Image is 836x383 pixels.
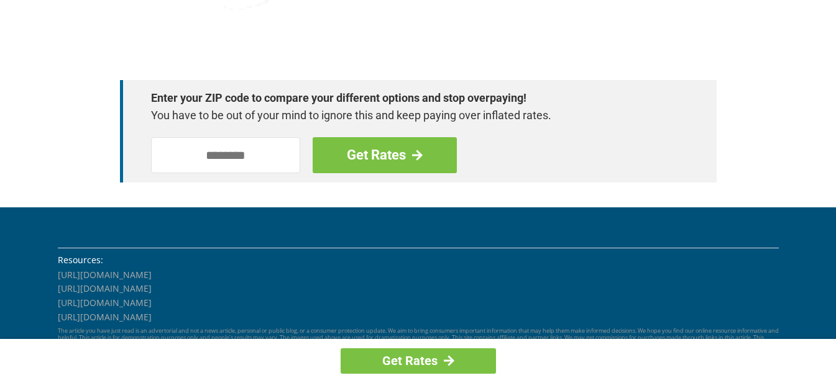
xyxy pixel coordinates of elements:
strong: Enter your ZIP code to compare your different options and stop overpaying! [151,89,673,107]
li: Resources: [58,253,779,267]
a: Get Rates [341,348,496,374]
a: [URL][DOMAIN_NAME] [58,311,152,323]
a: [URL][DOMAIN_NAME] [58,269,152,281]
a: [URL][DOMAIN_NAME] [58,282,152,294]
a: Get Rates [313,137,457,173]
a: [URL][DOMAIN_NAME] [58,297,152,309]
p: You have to be out of your mind to ignore this and keep paying over inflated rates. [151,107,673,124]
p: The article you have just read is an advertorial and not a news article, personal or public blog,... [58,328,779,354]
